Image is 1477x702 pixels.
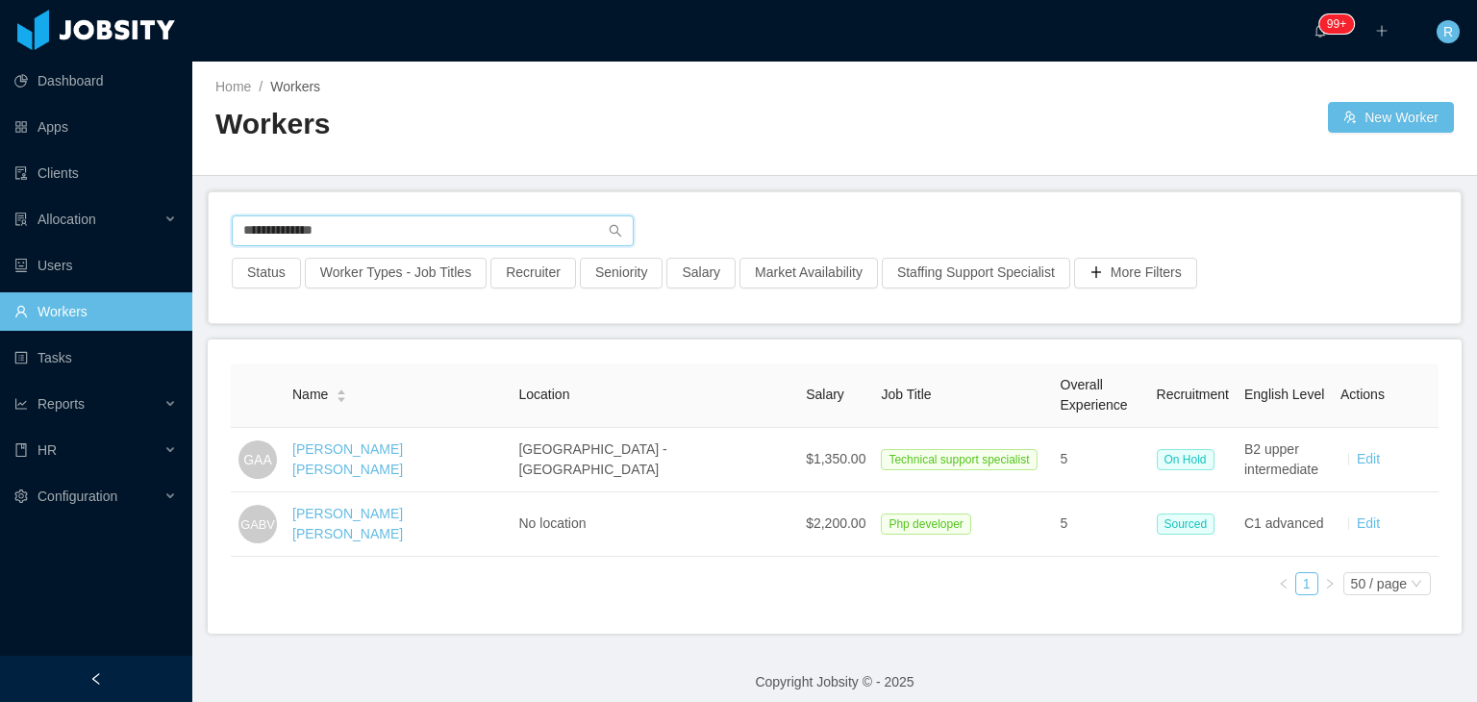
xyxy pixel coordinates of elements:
[806,515,865,531] span: $2,200.00
[38,442,57,458] span: HR
[337,388,347,393] i: icon: caret-up
[1357,451,1380,466] a: Edit
[1237,428,1333,492] td: B2 upper intermediate
[38,212,96,227] span: Allocation
[1340,387,1385,402] span: Actions
[215,105,835,144] h2: Workers
[14,246,177,285] a: icon: robotUsers
[739,258,878,288] button: Market Availability
[1328,102,1454,133] button: icon: usergroup-addNew Worker
[1157,387,1229,402] span: Recruitment
[1157,449,1214,470] span: On Hold
[881,514,970,535] span: Php developer
[14,338,177,377] a: icon: profileTasks
[609,224,622,238] i: icon: search
[14,443,28,457] i: icon: book
[1053,492,1149,557] td: 5
[14,292,177,331] a: icon: userWorkers
[292,441,403,477] a: [PERSON_NAME] [PERSON_NAME]
[881,449,1037,470] span: Technical support specialist
[336,387,347,400] div: Sort
[518,387,569,402] span: Location
[232,258,301,288] button: Status
[1375,24,1389,38] i: icon: plus
[1318,572,1341,595] li: Next Page
[337,394,347,400] i: icon: caret-down
[1443,20,1453,43] span: R
[38,489,117,504] span: Configuration
[806,387,844,402] span: Salary
[292,506,403,541] a: [PERSON_NAME] [PERSON_NAME]
[881,387,931,402] span: Job Title
[1314,24,1327,38] i: icon: bell
[490,258,576,288] button: Recruiter
[292,385,328,405] span: Name
[1351,573,1407,594] div: 50 / page
[511,428,798,492] td: [GEOGRAPHIC_DATA] - [GEOGRAPHIC_DATA]
[1357,515,1380,531] a: Edit
[1324,578,1336,589] i: icon: right
[14,62,177,100] a: icon: pie-chartDashboard
[14,213,28,226] i: icon: solution
[14,108,177,146] a: icon: appstoreApps
[666,258,736,288] button: Salary
[1074,258,1197,288] button: icon: plusMore Filters
[1272,572,1295,595] li: Previous Page
[580,258,663,288] button: Seniority
[259,79,263,94] span: /
[14,489,28,503] i: icon: setting
[243,440,272,479] span: GAA
[1278,578,1289,589] i: icon: left
[215,79,251,94] a: Home
[1053,428,1149,492] td: 5
[1295,572,1318,595] li: 1
[270,79,320,94] span: Workers
[1411,578,1422,591] i: icon: down
[1237,492,1333,557] td: C1 advanced
[1061,377,1128,413] span: Overall Experience
[1244,387,1324,402] span: English Level
[240,506,275,541] span: GABV
[1157,451,1222,466] a: On Hold
[1319,14,1354,34] sup: 246
[1157,515,1223,531] a: Sourced
[882,258,1070,288] button: Staffing Support Specialist
[511,492,798,557] td: No location
[1296,573,1317,594] a: 1
[38,396,85,412] span: Reports
[1157,514,1215,535] span: Sourced
[806,451,865,466] span: $1,350.00
[305,258,487,288] button: Worker Types - Job Titles
[14,397,28,411] i: icon: line-chart
[14,154,177,192] a: icon: auditClients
